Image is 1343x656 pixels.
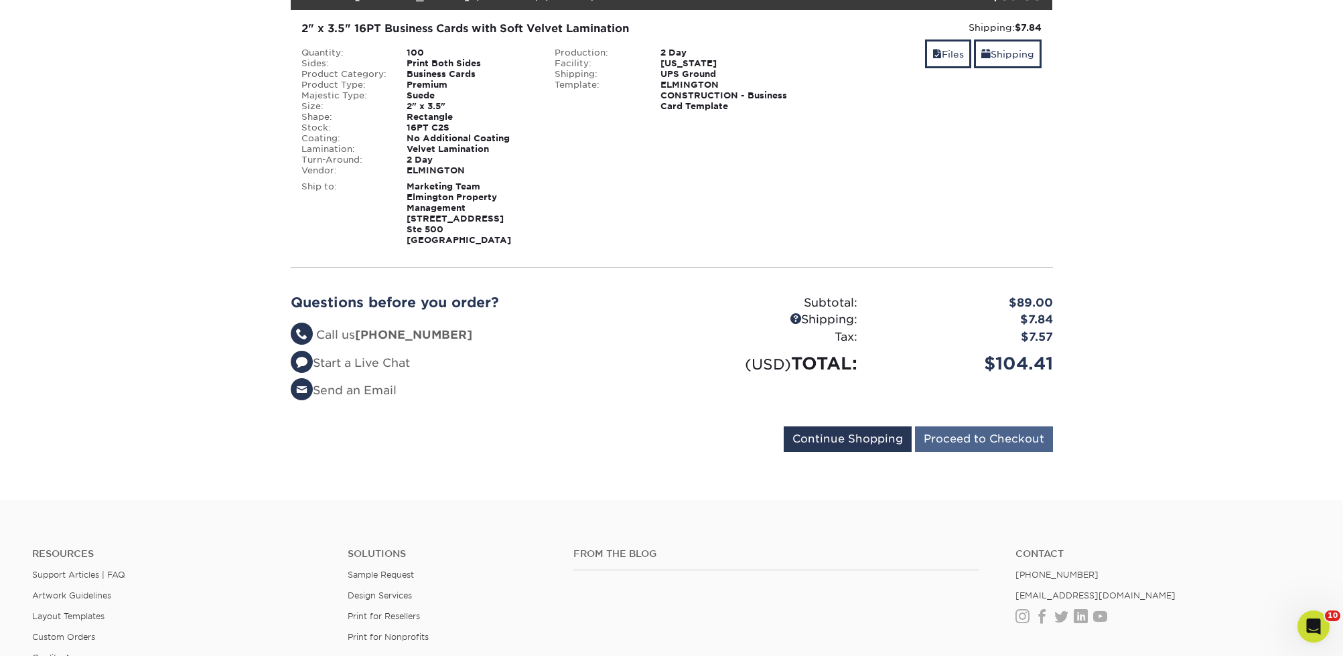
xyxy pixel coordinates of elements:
div: Print Both Sides [397,58,545,69]
div: 2 Day [397,155,545,165]
iframe: Intercom live chat [1297,610,1330,643]
div: Vendor: [291,165,397,176]
h4: Solutions [348,548,553,560]
div: $7.57 [867,329,1063,346]
div: $7.84 [867,311,1063,329]
li: Call us [291,327,662,344]
a: [EMAIL_ADDRESS][DOMAIN_NAME] [1015,590,1176,600]
a: [PHONE_NUMBER] [1015,570,1099,580]
a: Support Articles | FAQ [32,570,125,580]
div: Turn-Around: [291,155,397,165]
span: files [932,49,942,60]
div: Shipping: [672,311,867,329]
div: Ship to: [291,181,397,246]
div: Tax: [672,329,867,346]
div: ELMINGTON [397,165,545,176]
a: Contact [1015,548,1311,560]
div: Shape: [291,112,397,122]
a: Artwork Guidelines [32,590,111,600]
div: Quantity: [291,48,397,58]
h2: Questions before you order? [291,295,662,311]
div: Production: [545,48,650,58]
a: Layout Templates [32,611,104,621]
div: 16PT C2S [397,122,545,133]
a: Shipping [974,39,1042,68]
div: 2" x 3.5" 16PT Business Cards with Soft Velvet Lamination [301,21,788,37]
a: Print for Nonprofits [348,632,429,642]
span: 10 [1325,610,1340,621]
div: ELMINGTON CONSTRUCTION - Business Card Template [650,80,798,112]
div: Business Cards [397,69,545,80]
strong: [PHONE_NUMBER] [355,328,472,341]
div: 2" x 3.5" [397,101,545,112]
div: $104.41 [867,351,1063,376]
div: Coating: [291,133,397,144]
a: Print for Resellers [348,611,420,621]
div: Stock: [291,122,397,133]
strong: $7.84 [1015,22,1042,33]
div: $89.00 [867,295,1063,312]
div: Template: [545,80,650,112]
strong: Marketing Team Elmington Property Management [STREET_ADDRESS] Ste 500 [GEOGRAPHIC_DATA] [407,181,511,245]
div: Rectangle [397,112,545,122]
div: Velvet Lamination [397,144,545,155]
div: Subtotal: [672,295,867,312]
div: 100 [397,48,545,58]
div: Lamination: [291,144,397,155]
a: Send an Email [291,384,397,397]
iframe: Google Customer Reviews [3,615,114,651]
small: (USD) [745,355,791,373]
div: Sides: [291,58,397,69]
div: Shipping: [808,21,1042,34]
span: shipping [981,49,991,60]
div: Product Type: [291,80,397,90]
div: Facility: [545,58,650,69]
div: Product Category: [291,69,397,80]
div: Majestic Type: [291,90,397,101]
h4: From the Blog [573,548,979,560]
a: Design Services [348,590,412,600]
div: Shipping: [545,69,650,80]
div: 2 Day [650,48,798,58]
div: [US_STATE] [650,58,798,69]
div: Size: [291,101,397,112]
div: Premium [397,80,545,90]
a: Files [925,39,971,68]
input: Proceed to Checkout [915,426,1053,452]
div: Suede [397,90,545,101]
div: TOTAL: [672,351,867,376]
div: No Additional Coating [397,133,545,144]
a: Start a Live Chat [291,356,410,370]
input: Continue Shopping [784,426,912,452]
a: Sample Request [348,570,414,580]
h4: Resources [32,548,328,560]
div: UPS Ground [650,69,798,80]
